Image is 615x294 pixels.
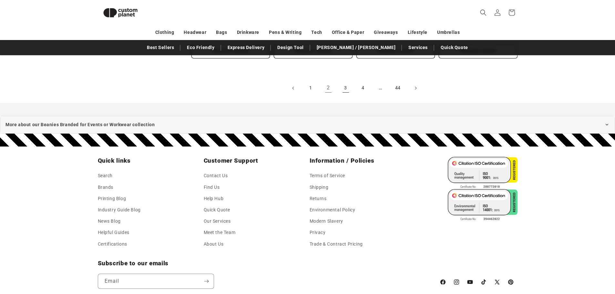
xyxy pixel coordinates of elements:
span: … [374,81,388,95]
a: [PERSON_NAME] / [PERSON_NAME] [313,42,399,53]
a: Our Services [204,216,231,227]
a: About Us [204,238,224,250]
a: Office & Paper [332,27,364,38]
a: Giveaways [374,27,398,38]
span: More about our Beanies Branded for Events or Workwear collection [5,121,155,129]
a: Express Delivery [224,42,268,53]
a: Environmental Policy [310,204,355,216]
a: Privacy [310,227,326,238]
a: Returns [310,193,327,204]
a: Contact Us [204,172,228,181]
a: Previous page [286,81,301,95]
a: Industry Guide Blog [98,204,141,216]
a: Page 4 [356,81,370,95]
a: Search [98,172,113,181]
a: Quick Quote [204,204,231,216]
h2: Customer Support [204,157,306,165]
a: Printing Blog [98,193,126,204]
a: Help Hub [204,193,224,204]
a: Tech [311,27,322,38]
a: Eco Friendly [184,42,218,53]
iframe: Chat Widget [507,224,615,294]
a: Page 44 [391,81,405,95]
img: ISO 14001 Certified [448,189,518,221]
button: Subscribe [200,274,214,289]
a: Terms of Service [310,172,345,181]
h2: Information / Policies [310,157,412,165]
a: Drinkware [237,27,259,38]
summary: Search [476,5,490,20]
a: Helpful Guides [98,227,129,238]
h2: Subscribe to our emails [98,259,433,267]
a: Certifications [98,238,127,250]
a: Next page [408,81,423,95]
a: Trade & Contract Pricing [310,238,363,250]
a: Umbrellas [437,27,460,38]
a: News Blog [98,216,121,227]
a: Page 3 [339,81,353,95]
a: Lifestyle [408,27,427,38]
a: Clothing [155,27,174,38]
a: Pens & Writing [269,27,302,38]
img: Custom Planet [98,3,143,23]
img: ISO 9001 Certified [448,157,518,189]
nav: Pagination [191,81,518,95]
a: Quick Quote [437,42,471,53]
a: Headwear [184,27,206,38]
a: Bags [216,27,227,38]
h2: Quick links [98,157,200,165]
a: Best Sellers [144,42,177,53]
a: Brands [98,182,114,193]
a: Page 1 [304,81,318,95]
a: Meet the Team [204,227,236,238]
a: Page 2 [321,81,335,95]
a: Shipping [310,182,329,193]
a: Services [405,42,431,53]
a: Design Tool [274,42,307,53]
a: Find Us [204,182,220,193]
a: Modern Slavery [310,216,343,227]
